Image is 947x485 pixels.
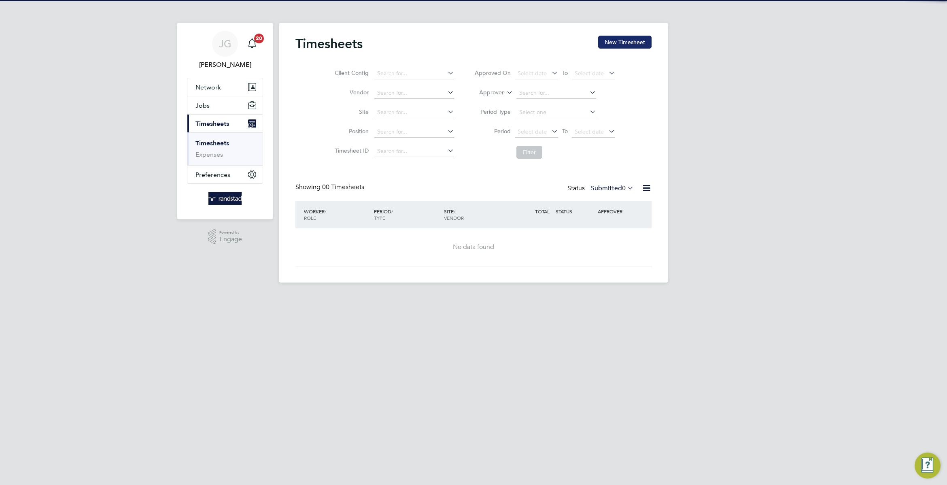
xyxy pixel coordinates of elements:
a: Powered byEngage [208,229,242,245]
button: Engage Resource Center [915,453,941,479]
div: WORKER [302,204,372,225]
span: To [560,126,570,136]
span: To [560,68,570,78]
a: 20 [244,31,260,57]
input: Select one [516,107,596,118]
button: Preferences [187,166,263,183]
a: Timesheets [195,139,229,147]
button: Filter [516,146,542,159]
input: Search for... [374,126,454,138]
span: TOTAL [535,208,550,215]
span: Preferences [195,171,230,179]
img: randstad-logo-retina.png [208,192,242,205]
span: Jobs [195,102,210,109]
button: Network [187,78,263,96]
span: Engage [219,236,242,243]
label: Period Type [474,108,511,115]
label: Position [332,128,369,135]
div: PERIOD [372,204,442,225]
label: Vendor [332,89,369,96]
span: Select date [518,70,547,77]
span: 0 [622,184,626,192]
span: / [454,208,455,215]
label: Approved On [474,69,511,77]
label: Approver [467,89,504,97]
h2: Timesheets [295,36,363,52]
span: / [391,208,393,215]
button: New Timesheet [598,36,652,49]
label: Period [474,128,511,135]
label: Timesheet ID [332,147,369,154]
span: Select date [575,70,604,77]
span: Timesheets [195,120,229,128]
input: Search for... [374,68,454,79]
span: TYPE [374,215,385,221]
label: Client Config [332,69,369,77]
div: Timesheets [187,132,263,165]
a: Expenses [195,151,223,158]
label: Submitted [591,184,634,192]
a: JG[PERSON_NAME] [187,31,263,70]
div: SITE [442,204,512,225]
input: Search for... [374,146,454,157]
span: James Garrard [187,60,263,70]
span: VENDOR [444,215,464,221]
div: Showing [295,183,366,191]
span: Network [195,83,221,91]
span: JG [219,38,231,49]
div: APPROVER [596,204,638,219]
input: Search for... [374,87,454,99]
div: No data found [304,243,643,251]
button: Jobs [187,96,263,114]
div: STATUS [554,204,596,219]
span: / [325,208,326,215]
input: Search for... [374,107,454,118]
span: Select date [518,128,547,135]
span: Powered by [219,229,242,236]
nav: Main navigation [177,23,273,219]
button: Timesheets [187,115,263,132]
input: Search for... [516,87,596,99]
div: Status [567,183,635,194]
span: Select date [575,128,604,135]
span: 00 Timesheets [322,183,364,191]
label: Site [332,108,369,115]
span: ROLE [304,215,316,221]
span: 20 [254,34,264,43]
a: Go to home page [187,192,263,205]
